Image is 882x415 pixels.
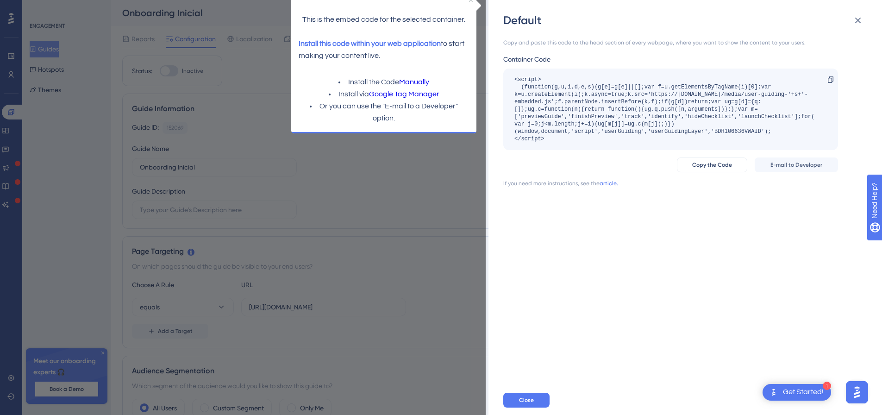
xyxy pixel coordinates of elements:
img: launcher-image-alternative-text [768,387,779,398]
div: Close Preview [187,13,191,17]
div: Open Get Started! checklist, remaining modules: 1 [763,384,831,401]
span: Need Help? [22,2,58,13]
div: <script> (function(g,u,i,d,e,s){g[e]=g[e]||[];var f=u.getElementsByTagName(i)[0];var k=u.createEl... [514,76,818,143]
button: E-mail to Developer [755,157,838,172]
a: Manually [117,91,147,103]
li: Or you can use the "E-mail to a Developer" option. [17,115,187,139]
p: to start making your content live. [17,53,187,77]
li: Install via [17,103,187,115]
span: Copy the Code [692,161,732,169]
span: Install this code within your web application [17,55,159,62]
div: Default [503,13,869,28]
button: Copy the Code [677,157,747,172]
a: Google Tag Manager [87,103,157,115]
iframe: UserGuiding AI Assistant Launcher [843,378,871,406]
a: article. [600,180,618,187]
p: This is the embed code for the selected container. [17,29,187,41]
div: 1 [823,382,831,390]
div: Get Started! [783,387,824,397]
div: Copy and paste this code to the head section of every webpage, where you want to show the content... [503,39,838,46]
button: Close [503,393,550,408]
span: E-mail to Developer [770,161,822,169]
div: If you need more instructions, see the [503,180,600,187]
div: Container Code [503,54,838,65]
span: Close [519,396,534,404]
li: Install the Code [17,91,187,103]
